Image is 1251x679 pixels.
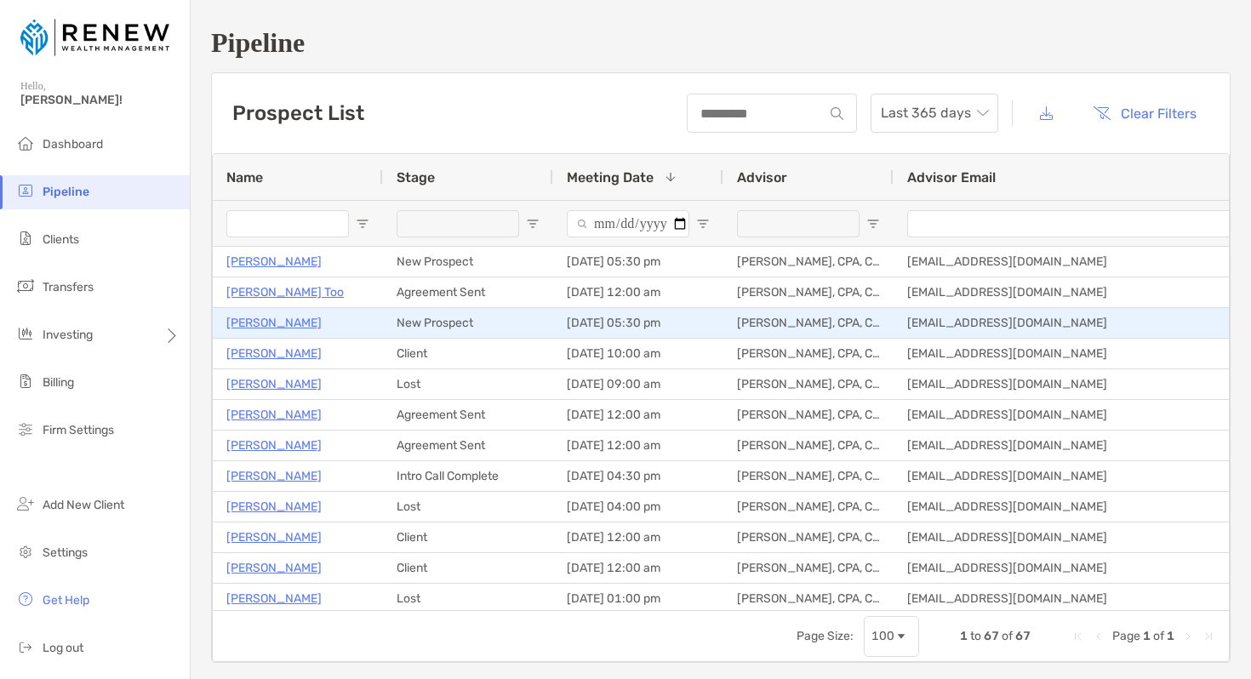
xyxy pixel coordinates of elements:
span: Settings [43,545,88,560]
img: firm-settings icon [15,419,36,439]
span: of [1153,629,1164,643]
div: [PERSON_NAME], CPA, CFP® [723,553,894,583]
div: [PERSON_NAME], CPA, CFP® [723,308,894,338]
span: 1 [1143,629,1151,643]
div: [DATE] 01:00 pm [553,584,723,613]
div: New Prospect [383,247,553,277]
span: of [1002,629,1013,643]
img: clients icon [15,228,36,248]
div: Intro Call Complete [383,461,553,491]
span: Investing [43,328,93,342]
p: [PERSON_NAME] Too [226,282,344,303]
div: Previous Page [1092,630,1105,643]
div: [DATE] 12:00 am [553,553,723,583]
button: Open Filter Menu [866,217,880,231]
span: 1 [1167,629,1174,643]
a: [PERSON_NAME] [226,465,322,487]
h1: Pipeline [211,27,1231,59]
img: investing icon [15,323,36,344]
div: [DATE] 04:30 pm [553,461,723,491]
div: Agreement Sent [383,400,553,430]
div: [PERSON_NAME], CPA, CFP® [723,247,894,277]
span: Advisor Email [907,169,996,185]
img: pipeline icon [15,180,36,201]
div: Client [383,553,553,583]
div: [PERSON_NAME], CPA, CFP® [723,277,894,307]
span: Last 365 days [881,94,988,132]
a: [PERSON_NAME] [226,312,322,334]
span: Firm Settings [43,423,114,437]
img: billing icon [15,371,36,391]
h3: Prospect List [232,101,364,125]
div: [DATE] 10:00 am [553,339,723,368]
a: [PERSON_NAME] [226,343,322,364]
a: [PERSON_NAME] [226,251,322,272]
span: Log out [43,641,83,655]
div: Last Page [1202,630,1215,643]
span: Clients [43,232,79,247]
div: Agreement Sent [383,431,553,460]
input: Meeting Date Filter Input [567,210,689,237]
a: [PERSON_NAME] [226,557,322,579]
div: [DATE] 09:00 am [553,369,723,399]
input: Name Filter Input [226,210,349,237]
div: Page Size [864,616,919,657]
span: Get Help [43,593,89,608]
img: Zoe Logo [20,7,169,68]
a: [PERSON_NAME] [226,588,322,609]
span: Transfers [43,280,94,294]
a: [PERSON_NAME] [226,496,322,517]
a: [PERSON_NAME] [226,374,322,395]
div: Agreement Sent [383,277,553,307]
div: Lost [383,584,553,613]
div: Lost [383,492,553,522]
span: 67 [984,629,999,643]
div: [PERSON_NAME], CPA, CFP® [723,369,894,399]
div: Lost [383,369,553,399]
div: [DATE] 04:00 pm [553,492,723,522]
div: [PERSON_NAME], CPA, CFP® [723,492,894,522]
span: Billing [43,375,74,390]
a: [PERSON_NAME] [226,404,322,425]
div: [PERSON_NAME], CPA, CFP® [723,522,894,552]
span: Stage [397,169,435,185]
img: get-help icon [15,589,36,609]
span: Pipeline [43,185,89,199]
div: 100 [871,629,894,643]
div: Page Size: [797,629,854,643]
span: Add New Client [43,498,124,512]
span: Advisor [737,169,787,185]
button: Open Filter Menu [526,217,540,231]
div: [PERSON_NAME], CPA, CFP® [723,400,894,430]
button: Clear Filters [1080,94,1209,132]
div: [DATE] 12:00 am [553,431,723,460]
div: [DATE] 12:00 am [553,277,723,307]
img: add_new_client icon [15,494,36,514]
div: [PERSON_NAME], CPA, CFP® [723,584,894,613]
span: Dashboard [43,137,103,151]
img: logout icon [15,636,36,657]
div: Client [383,339,553,368]
button: Open Filter Menu [696,217,710,231]
div: [DATE] 05:30 pm [553,247,723,277]
span: to [970,629,981,643]
img: settings icon [15,541,36,562]
img: dashboard icon [15,133,36,153]
div: [DATE] 12:00 am [553,522,723,552]
span: Name [226,169,263,185]
img: input icon [831,107,843,120]
span: 1 [960,629,968,643]
a: [PERSON_NAME] [226,435,322,456]
div: [PERSON_NAME], CPA, CFP® [723,431,894,460]
a: [PERSON_NAME] [226,527,322,548]
img: transfers icon [15,276,36,296]
div: [DATE] 05:30 pm [553,308,723,338]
